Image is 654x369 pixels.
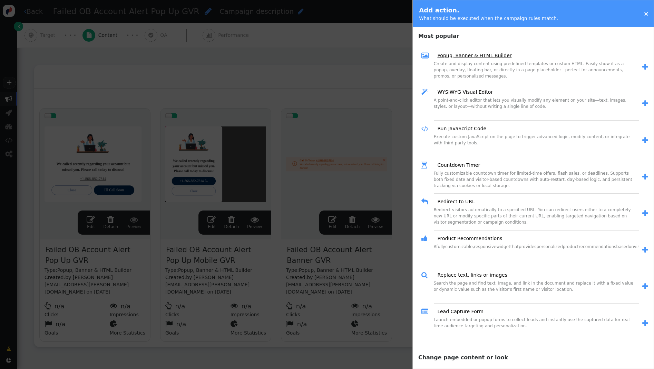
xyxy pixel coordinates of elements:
[421,270,433,280] span: 
[421,87,433,97] span: 
[421,197,433,207] span: 
[639,172,648,183] a: 
[634,244,647,249] span: visitor
[434,170,639,194] div: Fully customizable countdown timer for limited-time offers, flash sales, or deadlines. Supports b...
[421,307,433,317] span: 
[644,10,649,17] a: ×
[434,280,639,304] div: Search the page and find text, image, and link in the document and replace it with a fixed value ...
[639,245,648,256] a: 
[421,234,433,244] span: 
[642,63,648,71] span: 
[474,244,496,249] span: responsive
[432,52,511,59] a: Popup, Banner & HTML Builder
[579,244,616,249] span: recommendations
[496,244,510,249] span: widget
[434,97,639,121] div: A point-and-click editor that lets you visually modify any element on your site—text, images, sty...
[434,134,639,157] div: Execute custom JavaScript on the page to trigger advanced logic, modify content, or integrate wit...
[445,244,474,249] span: customizable,
[642,246,648,254] span: 
[413,350,654,362] h4: Change page content or look
[432,198,475,205] a: Redirect to URL
[536,244,563,249] span: personalized
[642,137,648,144] span: 
[639,281,648,292] a: 
[419,15,558,22] div: What should be executed when the campaign rules match.
[436,244,445,249] span: fully
[639,318,648,329] a: 
[432,89,493,96] a: WYSIWYG Visual Editor
[421,51,433,61] span: 
[432,125,486,132] a: Run JavaScript Code
[616,244,629,249] span: based
[434,317,639,340] div: Launch embedded or popup forms to collect leads and instantly use the captured data for real-time...
[413,29,654,40] h4: Most popular
[434,61,639,84] div: Create and display content using predefined templates or custom HTML. Easily show it as a popup, ...
[519,244,536,249] span: provides
[642,173,648,181] span: 
[432,162,480,169] a: Countdown Timer
[432,308,483,315] a: Lead Capture Form
[434,207,639,230] div: Redirect visitors automatically to a specified URL. You can redirect users either to a completely...
[639,98,648,109] a: 
[629,244,634,249] span: on
[642,283,648,290] span: 
[563,244,579,249] span: product
[642,100,648,107] span: 
[639,135,648,146] a: 
[639,208,648,219] a: 
[642,320,648,327] span: 
[421,160,433,170] span: 
[434,244,437,249] span: A
[432,235,502,242] a: Product Recommendations
[421,124,433,134] span: 
[639,62,648,73] a: 
[642,210,648,217] span: 
[432,271,507,279] a: Replace text, links or images
[510,244,519,249] span: that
